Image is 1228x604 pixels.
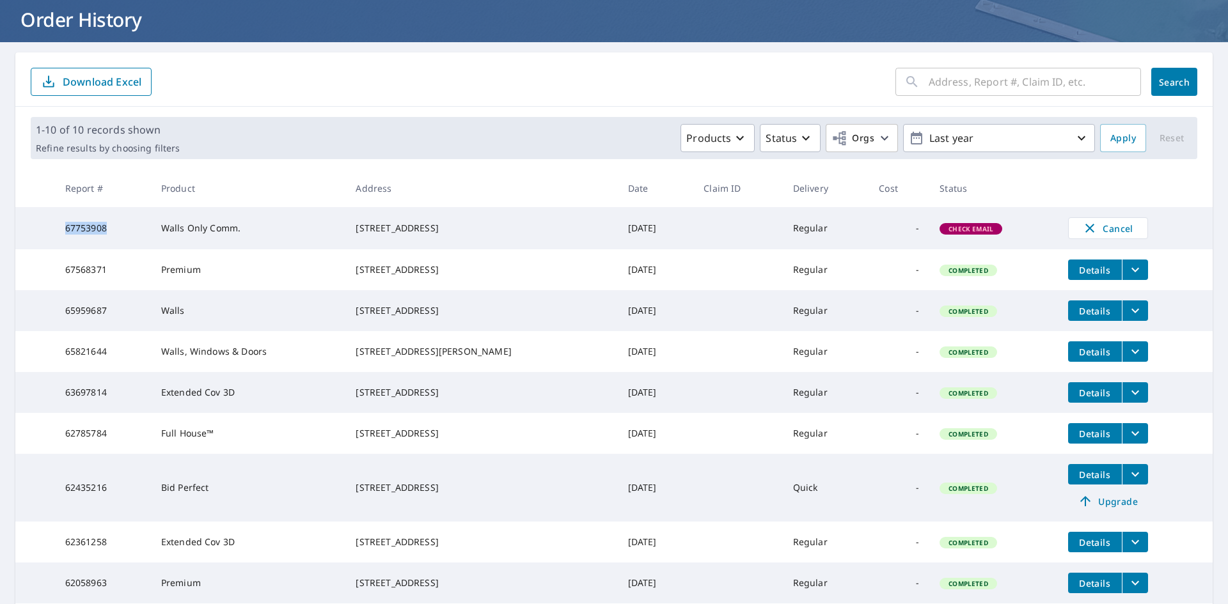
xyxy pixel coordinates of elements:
button: filesDropdownBtn-67568371 [1122,259,1148,280]
td: [DATE] [618,454,694,522]
td: Walls Only Comm. [151,207,346,249]
button: filesDropdownBtn-65821644 [1122,341,1148,362]
span: Completed [941,307,995,316]
button: filesDropdownBtn-62058963 [1122,573,1148,593]
button: detailsBtn-65821644 [1068,341,1122,362]
th: Claim ID [693,169,782,207]
button: Apply [1100,124,1146,152]
td: 62361258 [55,522,151,562]
td: Regular [783,249,869,290]
th: Product [151,169,346,207]
div: [STREET_ADDRESS] [356,263,607,276]
p: Refine results by choosing filters [36,143,180,154]
a: Upgrade [1068,491,1148,511]
button: detailsBtn-62435216 [1068,464,1122,484]
span: Completed [941,389,995,398]
td: 62435216 [55,454,151,522]
td: Regular [783,290,869,331]
div: [STREET_ADDRESS][PERSON_NAME] [356,345,607,358]
td: Premium [151,562,346,603]
div: [STREET_ADDRESS] [356,222,607,235]
span: Completed [941,538,995,547]
button: detailsBtn-62361258 [1068,532,1122,552]
td: [DATE] [618,413,694,454]
button: filesDropdownBtn-62435216 [1122,464,1148,484]
td: Extended Cov 3D [151,522,346,562]
td: Regular [783,522,869,562]
button: Orgs [826,124,898,152]
span: Details [1076,577,1114,589]
td: Full House™ [151,413,346,454]
span: Completed [941,266,995,275]
span: Details [1076,305,1114,317]
span: Details [1076,468,1114,481]
td: 65959687 [55,290,151,331]
button: Products [681,124,755,152]
span: Completed [941,484,995,493]
span: Orgs [831,130,874,146]
button: filesDropdownBtn-62785784 [1122,423,1148,444]
td: Regular [783,207,869,249]
td: Regular [783,372,869,413]
button: detailsBtn-62058963 [1068,573,1122,593]
button: detailsBtn-67568371 [1068,259,1122,280]
span: Details [1076,536,1114,548]
div: [STREET_ADDRESS] [356,427,607,440]
div: [STREET_ADDRESS] [356,536,607,548]
p: Last year [924,127,1074,150]
td: [DATE] [618,331,694,372]
button: filesDropdownBtn-63697814 [1122,382,1148,403]
td: - [869,207,929,249]
p: Download Excel [63,75,141,89]
input: Address, Report #, Claim ID, etc. [929,64,1141,100]
button: detailsBtn-62785784 [1068,423,1122,444]
button: Status [760,124,821,152]
td: 67753908 [55,207,151,249]
span: Details [1076,428,1114,440]
td: [DATE] [618,372,694,413]
span: Details [1076,387,1114,399]
td: - [869,413,929,454]
td: Walls [151,290,346,331]
span: Check Email [941,224,1001,233]
button: filesDropdownBtn-62361258 [1122,532,1148,552]
div: [STREET_ADDRESS] [356,577,607,589]
td: - [869,331,929,372]
td: Quick [783,454,869,522]
td: 65821644 [55,331,151,372]
td: Extended Cov 3D [151,372,346,413]
td: [DATE] [618,562,694,603]
button: Last year [903,124,1095,152]
span: Details [1076,346,1114,358]
button: detailsBtn-63697814 [1068,382,1122,403]
div: [STREET_ADDRESS] [356,481,607,494]
th: Cost [869,169,929,207]
td: - [869,562,929,603]
td: Premium [151,249,346,290]
td: [DATE] [618,249,694,290]
button: Search [1151,68,1197,96]
td: - [869,522,929,562]
th: Report # [55,169,151,207]
td: 67568371 [55,249,151,290]
td: Walls, Windows & Doors [151,331,346,372]
span: Apply [1110,130,1136,146]
td: [DATE] [618,290,694,331]
td: - [869,454,929,522]
td: 62058963 [55,562,151,603]
p: Status [766,130,797,146]
td: [DATE] [618,207,694,249]
td: [DATE] [618,522,694,562]
span: Details [1076,264,1114,276]
td: - [869,249,929,290]
td: Bid Perfect [151,454,346,522]
span: Completed [941,430,995,438]
td: - [869,290,929,331]
p: Products [686,130,731,146]
span: Upgrade [1076,493,1140,509]
p: 1-10 of 10 records shown [36,122,180,137]
span: Cancel [1082,221,1135,236]
th: Date [618,169,694,207]
h1: Order History [15,6,1213,33]
td: - [869,372,929,413]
